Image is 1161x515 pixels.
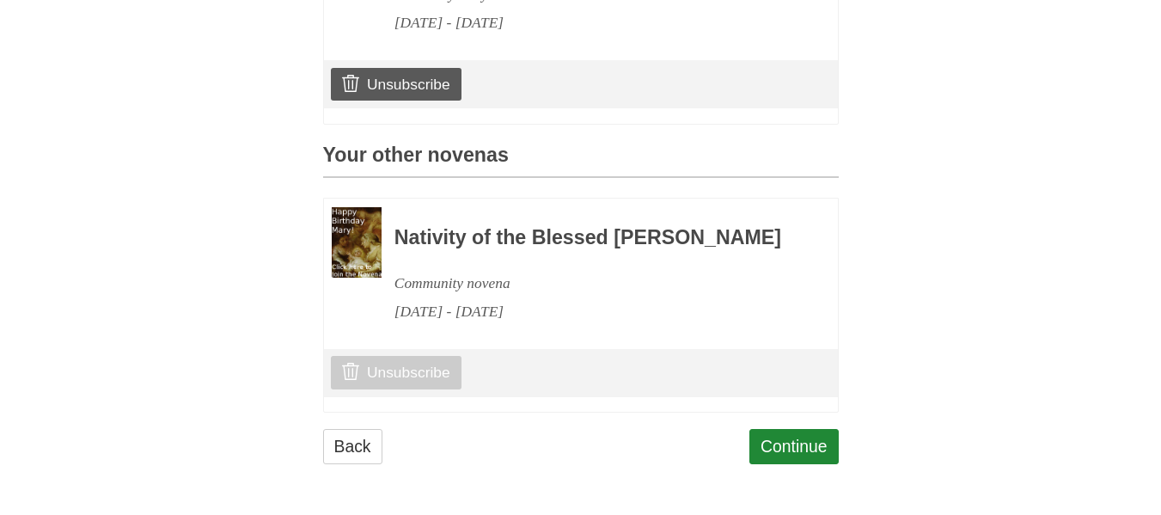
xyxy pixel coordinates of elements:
[323,144,839,178] h3: Your other novenas
[331,356,461,389] a: Unsubscribe
[394,269,791,297] div: Community novena
[323,429,382,464] a: Back
[331,68,461,101] a: Unsubscribe
[394,9,791,37] div: [DATE] - [DATE]
[394,297,791,326] div: [DATE] - [DATE]
[749,429,839,464] a: Continue
[332,207,382,278] img: Novena image
[394,227,791,249] h3: Nativity of the Blessed [PERSON_NAME]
